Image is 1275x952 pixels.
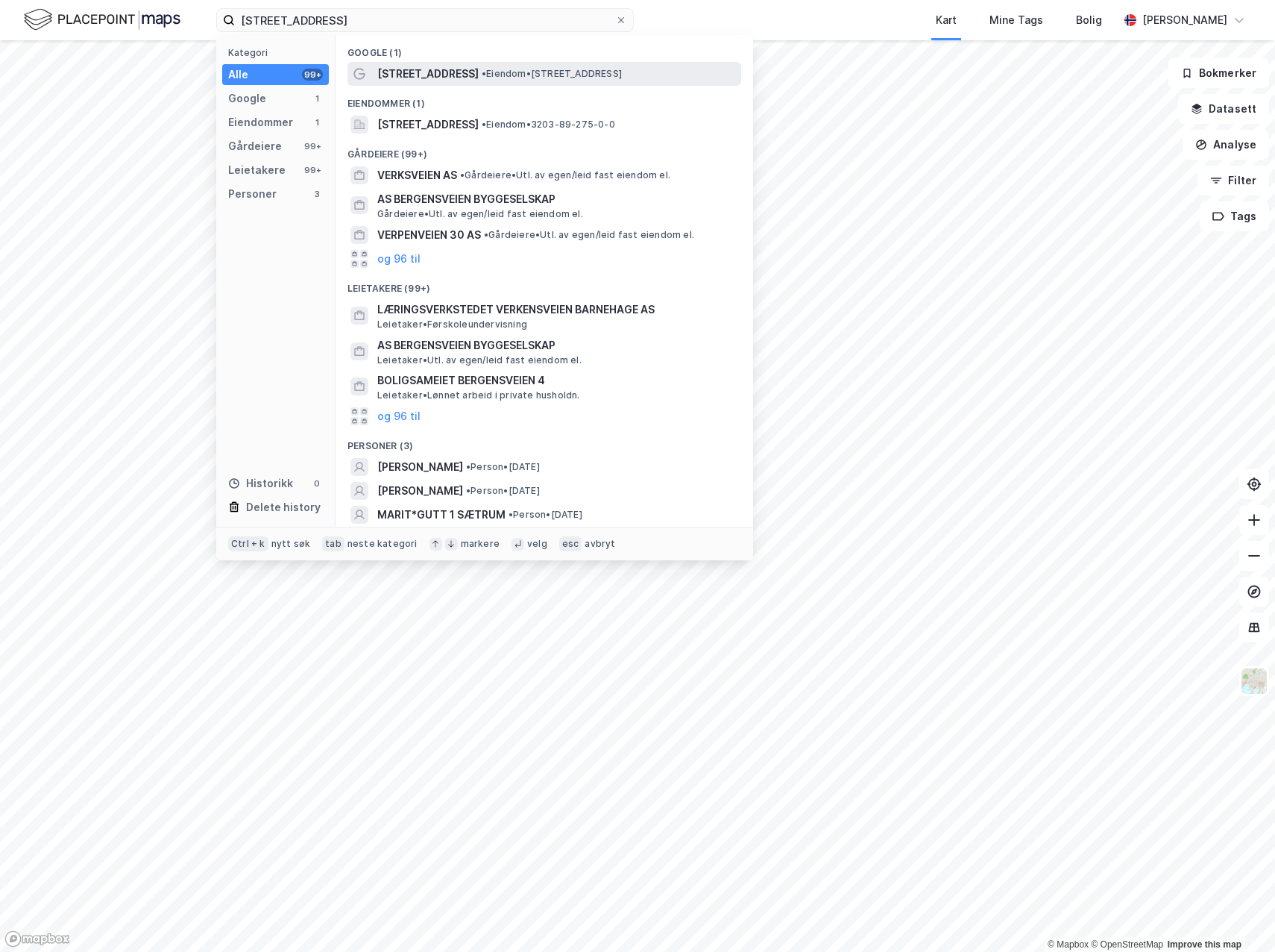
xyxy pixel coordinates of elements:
div: Delete history [246,498,321,516]
span: [STREET_ADDRESS] [377,65,479,83]
span: • [460,169,465,181]
span: Eiendom • [STREET_ADDRESS] [482,68,622,80]
div: Historikk [228,475,293,492]
div: markere [461,538,500,550]
button: og 96 til [377,250,421,268]
div: 3 [311,188,323,200]
span: Person • [DATE] [466,461,540,473]
div: 99+ [302,140,323,152]
button: Tags [1200,201,1269,231]
div: Gårdeiere [228,137,282,155]
div: Leietakere (99+) [336,271,753,298]
span: MARIT*GUTT 1 SÆTRUM [377,506,506,524]
span: Gårdeiere • Utl. av egen/leid fast eiendom el. [377,208,583,220]
div: 99+ [302,164,323,176]
div: 1 [311,93,323,104]
div: Gårdeiere (99+) [336,137,753,163]
div: velg [527,538,547,550]
img: Z [1240,667,1268,695]
span: • [484,229,488,240]
span: • [482,119,486,130]
span: AS BERGENSVEIEN BYGGESELSKAP [377,336,735,354]
div: Google (1) [336,35,753,62]
div: Mine Tags [989,11,1043,29]
span: • [466,485,470,496]
input: Søk på adresse, matrikkel, gårdeiere, leietakere eller personer [235,9,615,31]
span: [STREET_ADDRESS] [377,116,479,134]
a: OpenStreetMap [1091,939,1163,950]
button: Bokmerker [1168,58,1269,88]
a: Improve this map [1168,939,1241,950]
span: LÆRINGSVERKSTEDET VERKENSVEIEN BARNEHAGE AS [377,301,735,319]
div: Personer (3) [336,428,753,455]
div: [PERSON_NAME] [1142,11,1227,29]
span: • [466,461,470,472]
div: Alle [228,66,248,84]
div: Kategori [228,47,329,58]
span: • [509,509,513,520]
div: Personer [228,185,277,203]
a: Mapbox [1048,939,1089,950]
span: Leietaker • Førskoleundervisning [377,319,527,331]
div: Ctrl + k [228,536,268,551]
div: avbryt [585,538,615,550]
div: Kart [936,11,957,29]
span: VERPENVEIEN 30 AS [377,226,481,244]
span: Gårdeiere • Utl. av egen/leid fast eiendom el. [484,229,694,241]
div: 0 [311,477,323,489]
img: logo.f888ab2527a4732fd821a326f86c7f29.svg [24,7,180,33]
div: Bolig [1076,11,1102,29]
div: neste kategori [347,538,418,550]
span: Leietaker • Utl. av egen/leid fast eiendom el. [377,354,582,366]
button: Datasett [1178,94,1269,124]
span: [PERSON_NAME] [377,458,463,476]
div: 1 [311,116,323,128]
div: Google [228,90,266,107]
button: og 96 til [377,407,421,425]
div: Leietakere [228,161,286,179]
div: Eiendommer (1) [336,86,753,113]
div: nytt søk [271,538,311,550]
span: Eiendom • 3203-89-275-0-0 [482,119,615,131]
div: 99+ [302,69,323,81]
span: [PERSON_NAME] [377,482,463,500]
span: Person • [DATE] [509,509,582,521]
span: Leietaker • Lønnet arbeid i private husholdn. [377,389,580,401]
div: tab [322,536,344,551]
button: Analyse [1183,130,1269,160]
span: BOLIGSAMEIET BERGENSVEIEN 4 [377,372,735,389]
a: Mapbox homepage [4,930,70,948]
div: esc [559,536,582,551]
div: Eiendommer [228,113,293,131]
button: Filter [1197,166,1269,195]
span: • [482,68,486,79]
span: Gårdeiere • Utl. av egen/leid fast eiendom el. [460,169,670,181]
span: Person • [DATE] [466,485,540,497]
iframe: Chat Widget [1200,880,1275,952]
span: VERKSVEIEN AS [377,166,457,184]
span: AS BERGENSVEIEN BYGGESELSKAP [377,190,735,208]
